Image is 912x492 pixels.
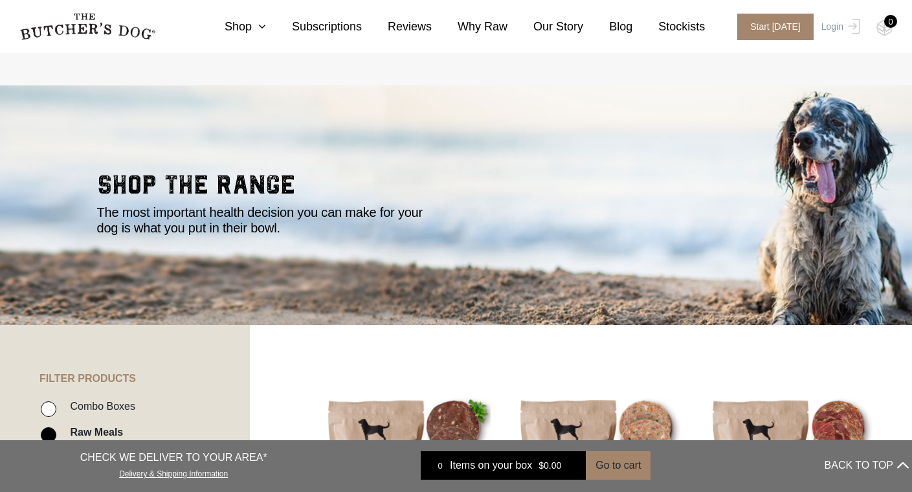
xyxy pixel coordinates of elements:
a: 0 Items on your box $0.00 [421,451,586,480]
p: CHECK WE DELIVER TO YOUR AREA* [80,450,267,465]
a: Start [DATE] [724,14,818,40]
label: Raw Meals [63,423,123,441]
a: Subscriptions [266,18,362,36]
a: Blog [583,18,632,36]
a: Stockists [632,18,705,36]
span: $ [539,460,544,471]
button: Go to cart [586,451,651,480]
span: Items on your box [450,458,532,473]
bdi: 0.00 [539,460,561,471]
a: Delivery & Shipping Information [119,466,228,478]
a: Our Story [507,18,583,36]
div: 0 [884,15,897,28]
a: Why Raw [432,18,507,36]
span: Start [DATE] [737,14,814,40]
button: BACK TO TOP [825,450,909,481]
h2: shop the range [97,172,816,205]
a: Login [818,14,860,40]
div: 0 [430,459,450,472]
a: Reviews [362,18,432,36]
label: Combo Boxes [63,397,135,415]
img: TBD_Cart-Empty.png [876,19,893,36]
a: Shop [199,18,266,36]
p: The most important health decision you can make for your dog is what you put in their bowl. [97,205,440,236]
